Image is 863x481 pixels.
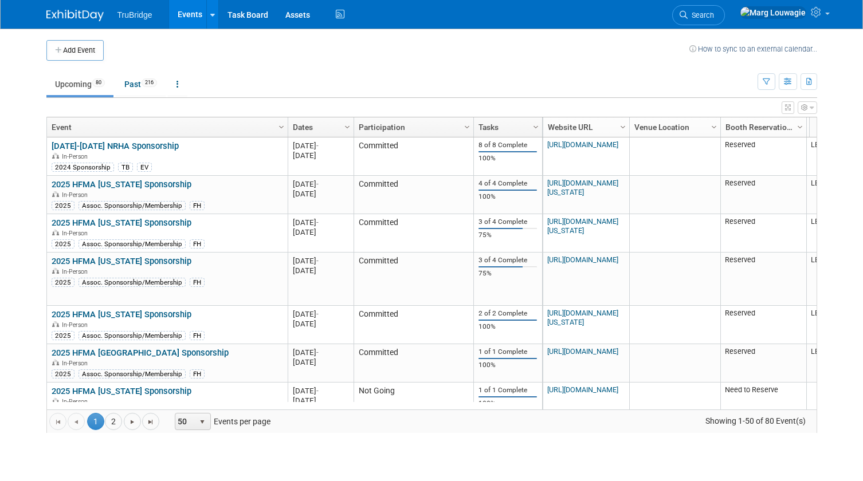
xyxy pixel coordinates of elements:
div: 2025 [52,239,74,249]
td: Reserved [720,253,806,306]
span: select [198,417,207,427]
div: Assoc. Sponsorship/Membership [79,369,186,379]
div: 2024 Sponsorship [52,163,114,172]
div: 75% [478,269,537,278]
td: Reserved [720,344,806,383]
span: - [316,310,319,318]
img: In-Person Event [52,321,59,327]
div: [DATE] [293,141,348,151]
div: EV [137,163,152,172]
div: 2025 [52,201,74,210]
td: Committed [354,214,473,253]
a: Dates [293,117,346,137]
a: Column Settings [275,117,288,135]
div: 100% [478,361,537,369]
span: Go to the next page [128,417,137,427]
td: Reserved [720,214,806,253]
td: Committed [354,306,473,344]
td: Committed [354,344,473,383]
div: TB [118,163,133,172]
div: Assoc. Sponsorship/Membership [79,201,186,210]
td: Committed [354,176,473,214]
div: [DATE] [293,179,348,189]
a: 2025 HFMA [US_STATE] Sponsorship [52,386,191,396]
span: TruBridge [117,10,152,19]
img: In-Person Event [52,230,59,235]
span: Column Settings [462,123,472,132]
div: FH [190,278,205,287]
div: FH [190,201,205,210]
div: 75% [478,231,537,239]
div: Assoc. Sponsorship/Membership [79,239,186,249]
a: Go to the last page [142,413,159,430]
div: [DATE] [293,189,348,199]
div: 100% [478,192,537,201]
span: In-Person [62,191,91,199]
a: Website URL [548,117,622,137]
div: [DATE] [293,151,348,160]
a: Upcoming80 [46,73,113,95]
a: 2 [105,413,122,430]
a: Go to the previous page [68,413,85,430]
span: Go to the previous page [72,417,81,427]
span: Go to the last page [146,417,155,427]
a: [URL][DOMAIN_NAME] [547,255,618,264]
a: Booth Reservation Status [725,117,799,137]
span: - [316,218,319,227]
span: Column Settings [709,123,719,132]
a: [URL][DOMAIN_NAME] [547,347,618,356]
td: Reserved [720,306,806,344]
img: In-Person Event [52,191,59,197]
span: Events per page [160,413,282,430]
span: In-Person [62,360,91,367]
div: 1 of 1 Complete [478,386,537,395]
div: 1 of 1 Complete [478,348,537,356]
a: Tasks [478,117,535,137]
a: Column Settings [708,117,720,135]
div: FH [190,331,205,340]
button: Add Event [46,40,104,61]
a: Search [672,5,725,25]
div: 4 of 4 Complete [478,179,537,188]
img: In-Person Event [52,153,59,159]
div: 2025 [52,369,74,379]
a: [URL][DOMAIN_NAME][US_STATE] [547,309,618,326]
a: Participation [359,117,466,137]
span: In-Person [62,230,91,237]
a: Column Settings [341,117,354,135]
span: - [316,257,319,265]
div: 3 of 4 Complete [478,218,537,226]
div: 8 of 8 Complete [478,141,537,149]
div: 100% [478,399,537,408]
div: [DATE] [293,309,348,319]
span: - [316,387,319,395]
div: [DATE] [293,256,348,266]
img: In-Person Event [52,268,59,274]
div: [DATE] [293,348,348,357]
div: FH [190,239,205,249]
a: 2025 HFMA [GEOGRAPHIC_DATA] Sponsorship [52,348,229,358]
img: In-Person Event [52,398,59,404]
span: - [316,180,319,188]
a: [URL][DOMAIN_NAME] [547,385,618,394]
a: Column Settings [461,117,473,135]
span: - [316,141,319,150]
span: Column Settings [343,123,352,132]
div: [DATE] [293,396,348,405]
span: In-Person [62,153,91,160]
div: FH [190,369,205,379]
div: [DATE] [293,319,348,329]
img: In-Person Event [52,360,59,365]
span: 50 [175,413,195,429]
a: 2025 HFMA [US_STATE] Sponsorship [52,256,191,266]
td: Need to Reserve [720,383,806,421]
span: Column Settings [277,123,286,132]
img: ExhibitDay [46,10,104,21]
a: How to sync to an external calendar... [689,45,817,53]
span: 1 [87,413,104,430]
span: Go to the first page [53,417,62,427]
div: 3 of 4 Complete [478,256,537,265]
div: [DATE] [293,227,348,237]
div: 2025 [52,278,74,287]
span: In-Person [62,321,91,329]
